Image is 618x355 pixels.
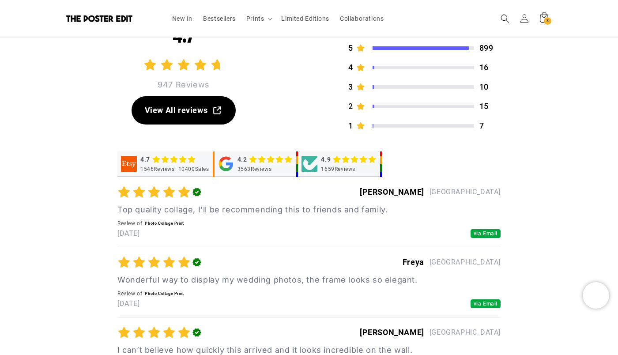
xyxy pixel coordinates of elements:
[117,274,501,286] p: Wonderful way to display my wedding photos, the frame looks so elegant.
[172,15,193,23] span: New In
[132,96,236,125] a: View All reviews
[340,15,384,23] span: Collaborations
[348,61,353,74] p: 4
[237,166,272,173] div: 3563 Reviews
[321,166,355,173] div: 1659 Reviews
[203,15,236,23] span: Bestsellers
[403,254,424,270] div: Freya
[145,219,184,227] span: Photo Collage Print
[246,15,264,23] span: Prints
[479,42,501,54] p: 899
[145,290,184,298] span: Photo Collage Print
[301,156,317,172] img: judgeme integration
[348,81,353,93] p: 3
[145,104,208,117] span: View All reviews
[348,120,353,132] p: 1
[430,186,501,198] p: [GEOGRAPHIC_DATA]
[360,184,424,200] div: [PERSON_NAME]
[479,81,501,93] p: 10
[471,229,501,238] button: via Email
[117,204,501,215] p: Top quality collage, I’ll be recommending this to friends and family.
[237,155,247,164] div: 4.2
[241,9,276,28] summary: Prints
[117,298,140,310] button: [DATE]
[140,155,150,164] div: 4.7
[281,15,329,23] span: Limited Editions
[121,156,137,172] img: etsy integration
[348,100,353,113] p: 2
[167,9,198,28] a: New In
[360,325,424,340] div: [PERSON_NAME]
[218,156,234,172] img: google integration
[158,77,210,93] p: 947 Reviews
[173,26,195,45] h2: 4.7
[583,282,609,309] iframe: Chatra live chat
[495,9,515,28] summary: Search
[117,219,501,227] a: Review ofPhoto Collage Print
[276,9,335,28] a: Limited Editions
[63,12,158,26] a: The Poster Edit
[430,256,501,268] p: [GEOGRAPHIC_DATA]
[66,15,132,22] img: The Poster Edit
[471,299,501,309] button: via Email
[117,227,140,240] button: [DATE]
[430,326,501,339] p: [GEOGRAPHIC_DATA]
[198,9,241,28] a: Bestsellers
[479,120,501,132] p: 7
[178,166,209,173] div: 10400 Sales
[479,61,501,74] p: 16
[335,9,389,28] a: Collaborations
[546,17,549,25] span: 3
[140,166,175,173] div: 1546 Reviews
[321,155,331,164] div: 4.9
[117,290,501,298] a: Review ofPhoto Collage Print
[479,100,501,113] p: 15
[348,42,353,54] p: 5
